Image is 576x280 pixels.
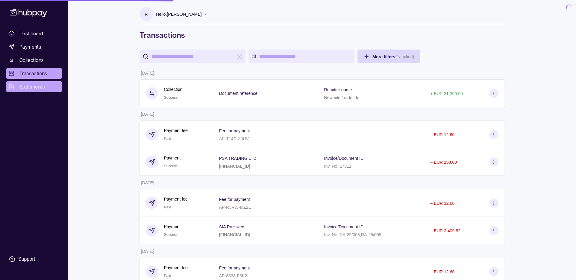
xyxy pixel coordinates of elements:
span: Success [164,164,178,168]
p: [FINANCIAL_ID] [219,164,250,169]
a: Statements [6,81,62,92]
p: − EUR 150.00 [430,160,457,165]
p: − EUR 12.60 [430,201,455,206]
p: [FINANCIAL_ID] [219,232,250,237]
a: Collections [6,55,62,66]
p: Payment [164,155,181,161]
p: Payment fee [164,196,188,202]
p: Newmile Trade Ltd [324,95,360,100]
p: Invoice/Document ID [324,156,364,161]
span: Collections [19,56,44,64]
p: Inv. No. 17311 [324,164,351,169]
p: ( 1 applied) [395,54,414,59]
span: Transactions [19,70,47,77]
p: Fee for payment [219,197,250,202]
input: search [152,50,233,63]
p: − EUR 12.60 [430,269,455,274]
p: Document reference [219,91,258,96]
a: Transactions [6,68,62,79]
p: AP-R3RW-MZ2E [219,205,251,210]
p: − EUR 2,409.82 [430,228,460,233]
p: Fee for payment [219,128,250,133]
p: [DATE] [141,180,154,185]
p: Hello, [PERSON_NAME] [156,11,202,18]
span: Success [164,233,178,237]
p: AP-T14C-Z9UV [219,136,249,141]
p: SIA Razswed [219,224,244,229]
p: Payment fee [164,127,188,134]
p: Inv. No. RA-25/008,RA-25/009 [324,232,381,237]
p: PSA TRADING LTD [219,156,256,161]
span: More filters [373,54,414,59]
p: Payment fee [164,264,188,271]
span: Statements [19,83,45,90]
p: Collection [164,86,183,93]
p: R [145,11,148,18]
a: Support [6,253,62,266]
a: Payments [6,41,62,52]
p: [DATE] [141,112,154,117]
p: + EUR 31,300.00 [430,91,463,96]
h1: Transactions [140,30,505,40]
p: Invoice/Document ID [324,224,364,229]
p: − EUR 12.60 [430,132,455,137]
span: Paid [164,137,171,141]
p: [DATE] [141,71,154,76]
span: Payments [19,43,41,50]
span: Paid [164,205,171,209]
span: Success [164,95,178,100]
a: Dashboard [6,28,62,39]
button: More filters(1applied) [357,50,420,63]
p: Fee for payment [219,266,250,270]
p: Payment [164,223,181,230]
p: Remitter name [324,87,352,92]
span: Dashboard [19,30,43,37]
div: Support [18,256,35,262]
p: AP-8533-F3K2 [219,273,247,278]
p: [DATE] [141,249,154,254]
span: Paid [164,274,171,278]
